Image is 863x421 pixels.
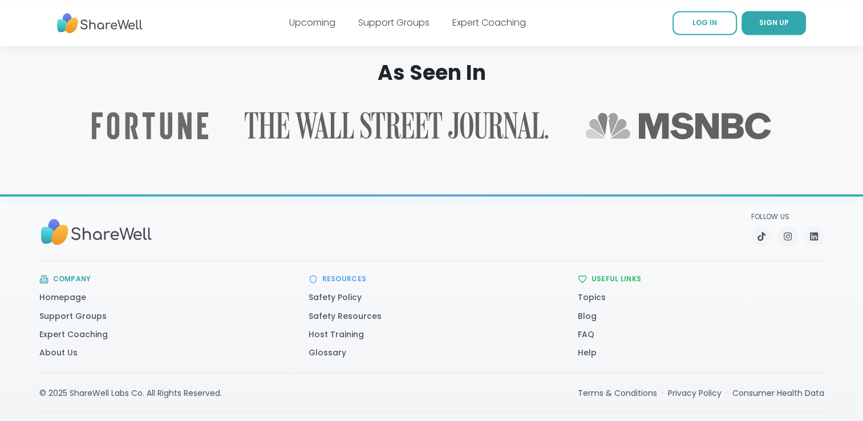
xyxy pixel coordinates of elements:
a: Blog [578,310,597,321]
span: SIGN UP [759,18,789,27]
a: Privacy Policy [668,387,722,398]
a: Host Training [309,328,364,339]
p: Follow Us [751,212,824,221]
a: Support Groups [39,310,107,321]
div: © 2025 ShareWell Labs Co. All Rights Reserved. [39,387,222,398]
h3: Resources [322,274,367,284]
a: Read ShareWell coverage in Fortune [92,112,208,139]
a: SIGN UP [742,11,806,35]
a: FAQ [578,328,594,339]
a: Topics [578,292,606,303]
a: Instagram [777,226,798,246]
a: LOG IN [672,11,737,35]
a: About Us [39,346,78,358]
a: Homepage [39,292,86,303]
a: Help [578,346,597,358]
a: Consumer Health Data [732,387,824,398]
span: · [726,387,728,398]
a: LinkedIn [804,226,824,246]
img: MSNBC logo [585,112,772,139]
h3: Company [53,274,91,284]
img: Sharewell [39,213,153,250]
a: Glossary [309,346,346,358]
a: Read ShareWell coverage in The Wall Street Journal [245,112,548,139]
img: ShareWell Nav Logo [57,7,143,39]
a: Upcoming [289,16,335,29]
span: · [662,387,663,398]
a: Expert Coaching [39,328,108,339]
h3: Useful Links [591,274,642,284]
img: The Wall Street Journal logo [245,112,548,139]
a: Support Groups [358,16,430,29]
a: Expert Coaching [452,16,526,29]
img: Fortune logo [92,112,208,139]
h2: As Seen In [30,62,833,84]
span: LOG IN [692,18,717,27]
a: Read ShareWell coverage in MSNBC [585,112,772,139]
a: Terms & Conditions [578,387,657,398]
a: Safety Policy [309,292,362,303]
a: TikTok [751,226,772,246]
a: Safety Resources [309,310,382,321]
